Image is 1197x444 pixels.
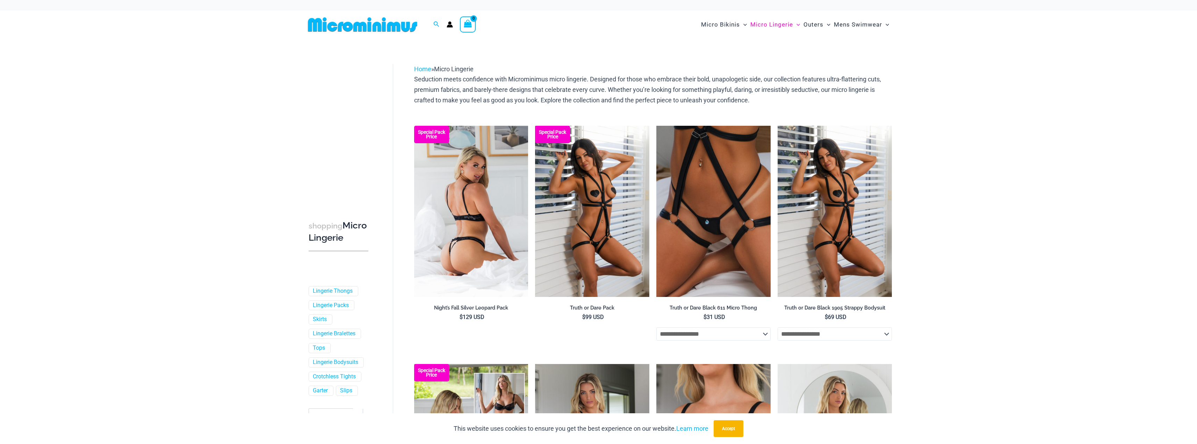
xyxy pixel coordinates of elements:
[656,305,771,311] h2: Truth or Dare Black 611 Micro Thong
[535,130,570,139] b: Special Pack Price
[535,126,649,297] img: Truth or Dare Black 1905 Bodysuit 611 Micro 07
[535,305,649,314] a: Truth or Dare Pack
[793,16,800,34] span: Menu Toggle
[834,16,882,34] span: Mens Swimwear
[313,287,353,295] a: Lingerie Thongs
[698,13,892,36] nav: Site Navigation
[740,16,747,34] span: Menu Toggle
[882,16,889,34] span: Menu Toggle
[832,14,891,35] a: Mens SwimwearMenu ToggleMenu Toggle
[313,359,358,366] a: Lingerie Bodysuits
[309,220,368,244] h3: Micro Lingerie
[460,314,463,320] span: $
[802,14,832,35] a: OutersMenu ToggleMenu Toggle
[309,221,342,230] span: shopping
[778,126,892,297] a: Truth or Dare Black 1905 Bodysuit 611 Micro 07Truth or Dare Black 1905 Bodysuit 611 Micro 05Truth...
[454,423,708,434] p: This website uses cookies to ensure you get the best experience on our website.
[414,305,528,311] h2: Night’s Fall Silver Leopard Pack
[582,314,585,320] span: $
[305,17,420,32] img: MM SHOP LOGO FLAT
[803,16,823,34] span: Outers
[701,16,740,34] span: Micro Bikinis
[778,305,892,314] a: Truth or Dare Black 1905 Strappy Bodysuit
[313,302,349,309] a: Lingerie Packs
[309,408,363,431] span: - Shop Color
[414,65,431,73] a: Home
[535,126,649,297] a: Truth or Dare Black 1905 Bodysuit 611 Micro 07 Truth or Dare Black 1905 Bodysuit 611 Micro 06Trut...
[433,20,440,29] a: Search icon link
[414,368,449,377] b: Special Pack Price
[699,14,749,35] a: Micro BikinisMenu ToggleMenu Toggle
[460,314,484,320] bdi: 129 USD
[414,126,528,297] a: Nights Fall Silver Leopard 1036 Bra 6046 Thong 09v2 Nights Fall Silver Leopard 1036 Bra 6046 Thon...
[340,387,352,394] a: Slips
[434,65,474,73] span: Micro Lingerie
[447,21,453,28] a: Account icon link
[750,16,793,34] span: Micro Lingerie
[313,344,325,352] a: Tops
[582,314,604,320] bdi: 99 USD
[823,16,830,34] span: Menu Toggle
[656,305,771,314] a: Truth or Dare Black 611 Micro Thong
[309,409,363,431] span: - Shop Color
[676,425,708,432] a: Learn more
[656,126,771,297] a: Truth or Dare Black Micro 02Truth or Dare Black 1905 Bodysuit 611 Micro 12Truth or Dare Black 190...
[313,316,327,323] a: Skirts
[414,305,528,314] a: Night’s Fall Silver Leopard Pack
[460,16,476,32] a: View Shopping Cart, empty
[414,130,449,139] b: Special Pack Price
[656,126,771,297] img: Truth or Dare Black Micro 02
[749,14,802,35] a: Micro LingerieMenu ToggleMenu Toggle
[313,330,355,337] a: Lingerie Bralettes
[313,387,328,394] a: Garter
[414,65,474,73] span: »
[313,373,356,380] a: Crotchless Tights
[414,74,892,105] p: Seduction meets confidence with Microminimus micro lingerie. Designed for those who embrace their...
[704,314,725,320] bdi: 31 USD
[778,126,892,297] img: Truth or Dare Black 1905 Bodysuit 611 Micro 07
[535,305,649,311] h2: Truth or Dare Pack
[704,314,707,320] span: $
[778,305,892,311] h2: Truth or Dare Black 1905 Strappy Bodysuit
[309,58,372,198] iframe: TrustedSite Certified
[414,126,528,297] img: Nights Fall Silver Leopard 1036 Bra 6046 Thong 11
[825,314,828,320] span: $
[714,420,743,437] button: Accept
[825,314,846,320] bdi: 69 USD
